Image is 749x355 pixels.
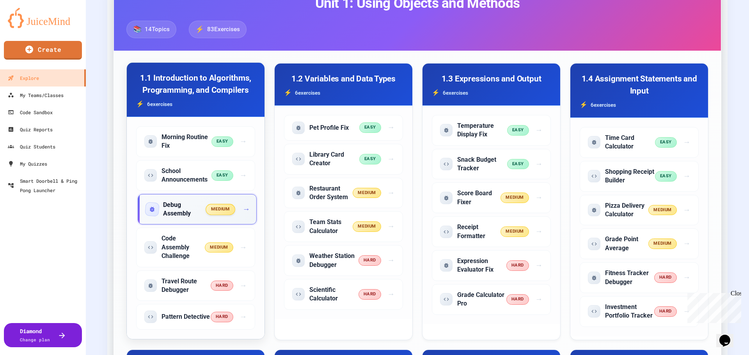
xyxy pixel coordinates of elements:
[4,41,82,60] a: Create
[506,260,529,271] span: hard
[240,280,247,291] span: →
[432,149,551,180] div: Start exercise: Snack Budget Tracker (easy difficulty, code problem)
[162,277,211,295] h5: Travel Route Debugger
[683,238,690,249] span: →
[136,228,255,267] div: Start exercise: Code Assembly Challenge (medium difficulty, code problem)
[309,286,359,303] h5: Scientific Calculator
[387,122,395,133] span: →
[4,323,82,347] button: DiamondChange plan
[240,136,247,147] span: →
[683,306,690,317] span: →
[3,3,54,49] div: Chat with us now!Close
[648,238,676,249] span: medium
[359,122,381,133] span: easy
[136,99,255,109] div: 6 exercise s
[432,250,551,281] div: Start exercise: Expression Evaluator Fix (hard difficulty, fix problem)
[136,126,255,157] div: Start exercise: Morning Routine Fix (easy difficulty, fix problem)
[648,205,676,215] span: medium
[359,154,381,164] span: easy
[8,108,53,117] div: Code Sandbox
[655,137,677,148] span: easy
[309,184,353,202] h5: Restaurant Order System
[535,226,543,237] span: →
[580,161,699,192] div: Start exercise: Shopping Receipt Builder (easy difficulty, code problem)
[457,291,506,308] h5: Grade Calculator Pro
[535,192,543,203] span: →
[211,136,233,147] span: easy
[501,193,529,203] span: medium
[284,245,403,276] div: Start exercise: Weather Station Debugger (hard difficulty, fix problem)
[353,221,381,232] span: medium
[284,178,403,208] div: Start exercise: Restaurant Order System (medium difficulty, fix problem)
[162,234,205,260] h5: Code Assembly Challenge
[457,155,507,173] h5: Snack Budget Tracker
[284,88,403,97] div: 6 exercise s
[605,235,648,253] h5: Grade Point Average
[207,25,240,34] span: 83 Exercises
[432,88,551,97] div: 6 exercise s
[683,272,690,283] span: →
[457,189,501,207] h5: Score Board Fixer
[8,176,83,195] div: Smart Doorbell & Ping Pong Launcher
[206,204,236,215] span: medium
[359,289,381,300] span: hard
[211,170,233,181] span: easy
[605,303,654,320] h5: Investment Portfolio Tracker
[654,306,677,317] span: hard
[387,187,395,199] span: →
[162,133,211,150] h5: Morning Routine Fix
[8,159,47,168] div: My Quizzes
[457,122,507,139] h5: Temperature Display Fix
[145,25,170,34] span: 14 Topics
[683,205,690,216] span: →
[205,242,233,253] span: medium
[654,272,677,283] span: hard
[507,159,529,170] span: easy
[580,228,699,259] div: Start exercise: Grade Point Average (medium difficulty, code problem)
[580,195,699,226] div: Start exercise: Pizza Delivery Calculator (medium difficulty, fix problem)
[284,211,403,242] div: Start exercise: Team Stats Calculator (medium difficulty, code problem)
[240,311,247,323] span: →
[655,171,677,182] span: easy
[432,73,551,85] h3: 1.3 Expressions and Output
[136,160,255,191] div: Start exercise: School Announcements (easy difficulty, code problem)
[605,134,655,151] h5: Time Card Calculator
[211,312,233,322] span: hard
[20,337,50,343] span: Change plan
[535,260,543,271] span: →
[136,304,255,330] div: Start exercise: Pattern Detective (hard difficulty, code problem)
[535,159,543,170] span: →
[8,8,78,28] img: logo-orange.svg
[163,201,206,218] h5: Debug Assembly
[457,223,501,240] h5: Receipt Formatter
[284,73,403,85] h3: 1.2 Variables and Data Types
[8,90,64,100] div: My Teams/Classes
[20,327,50,343] div: Diamond
[535,125,543,136] span: →
[309,218,353,235] h5: Team Stats Calculator
[8,125,53,134] div: Quiz Reports
[457,257,506,274] h5: Expression Evaluator Fix
[162,313,210,321] h5: Pattern Detective
[507,125,529,136] span: easy
[162,167,211,184] h5: School Announcements
[580,100,699,110] div: 6 exercise s
[284,115,403,141] div: Start exercise: Pet Profile Fix (easy difficulty, fix problem)
[284,144,403,175] div: Start exercise: Library Card Creator (easy difficulty, code problem)
[240,170,247,181] span: →
[353,188,381,198] span: medium
[136,270,255,301] div: Start exercise: Travel Route Debugger (hard difficulty, fix problem)
[136,72,255,96] h3: 1.1 Introduction to Algorithms, Programming, and Compilers
[580,262,699,293] div: Start exercise: Fitness Tracker Debugger (hard difficulty, fix problem)
[309,252,359,269] h5: Weather Station Debugger
[387,255,395,266] span: →
[387,221,395,232] span: →
[243,204,250,215] span: →
[506,294,529,305] span: hard
[580,296,699,327] div: Start exercise: Investment Portfolio Tracker (hard difficulty, code problem)
[195,24,204,34] span: ⚡
[309,124,349,132] h5: Pet Profile Fix
[211,281,233,291] span: hard
[580,127,699,158] div: Start exercise: Time Card Calculator (easy difficulty, fix problem)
